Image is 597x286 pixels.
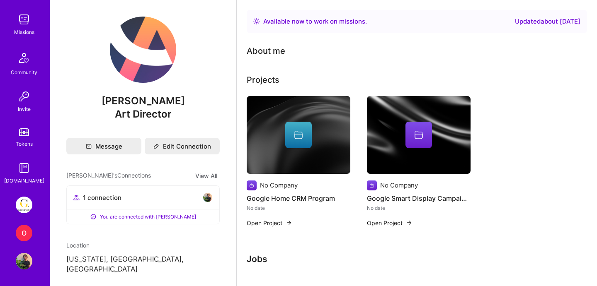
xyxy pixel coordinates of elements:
[203,192,213,202] img: avatar
[66,185,220,224] button: 1 connectionavatarYou are connected with [PERSON_NAME]
[260,181,298,190] div: No Company
[247,45,285,57] div: About me
[66,241,220,250] div: Location
[515,17,580,26] div: Updated about [DATE]
[66,171,151,180] span: [PERSON_NAME]'s Connections
[193,171,220,180] button: View All
[247,204,350,212] div: No date
[73,195,80,201] i: icon Collaborator
[14,48,34,68] img: Community
[247,254,570,264] h3: Jobs
[66,95,220,107] span: [PERSON_NAME]
[4,176,44,185] div: [DOMAIN_NAME]
[367,96,471,174] img: cover
[253,18,260,24] img: Availability
[86,143,92,149] i: icon Mail
[153,143,159,149] i: icon Edit
[18,105,31,113] div: Invite
[16,11,32,28] img: teamwork
[16,160,32,176] img: guide book
[14,253,34,269] a: User Avatar
[247,180,257,190] img: Company logo
[110,17,176,83] img: User Avatar
[16,197,32,213] img: Guidepoint: Client Platform
[90,214,97,220] i: icon ConnectedPositive
[247,96,350,174] img: cover
[16,225,32,241] div: O
[247,193,350,204] h4: Google Home CRM Program
[66,138,141,154] button: Message
[19,128,29,136] img: tokens
[247,219,292,227] button: Open Project
[406,219,413,226] img: arrow-right
[367,219,413,227] button: Open Project
[16,139,33,148] div: Tokens
[247,74,279,86] div: Projects
[367,204,471,212] div: No date
[66,255,220,274] p: [US_STATE], [GEOGRAPHIC_DATA], [GEOGRAPHIC_DATA]
[286,219,292,226] img: arrow-right
[83,193,121,202] span: 1 connection
[14,225,34,241] a: O
[115,108,172,120] span: Art Director
[367,180,377,190] img: Company logo
[263,17,367,26] div: Available now to work on missions .
[16,88,32,105] img: Invite
[367,193,471,204] h4: Google Smart Display Campaigns
[380,181,418,190] div: No Company
[14,28,34,36] div: Missions
[145,138,220,154] button: Edit Connection
[11,68,37,77] div: Community
[14,197,34,213] a: Guidepoint: Client Platform
[16,253,32,269] img: User Avatar
[100,212,196,221] span: You are connected with [PERSON_NAME]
